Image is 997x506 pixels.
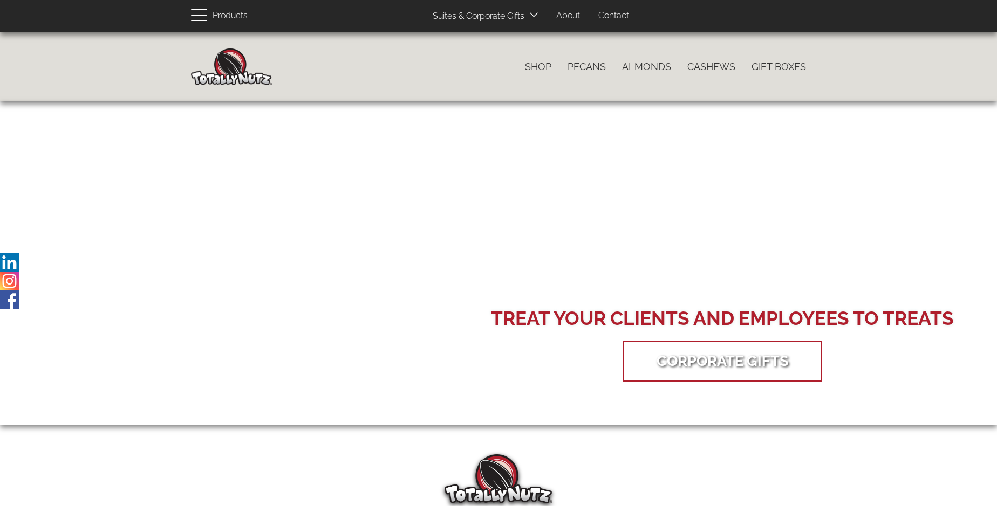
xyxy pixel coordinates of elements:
[548,5,588,26] a: About
[559,56,614,78] a: Pecans
[743,56,814,78] a: Gift Boxes
[491,305,954,332] div: Treat your Clients and Employees to Treats
[517,56,559,78] a: Shop
[425,6,528,27] a: Suites & Corporate Gifts
[445,454,552,503] img: Totally Nutz Logo
[213,8,248,24] span: Products
[191,48,272,85] img: Home
[640,344,805,378] a: Corporate Gifts
[590,5,637,26] a: Contact
[614,56,679,78] a: Almonds
[679,56,743,78] a: Cashews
